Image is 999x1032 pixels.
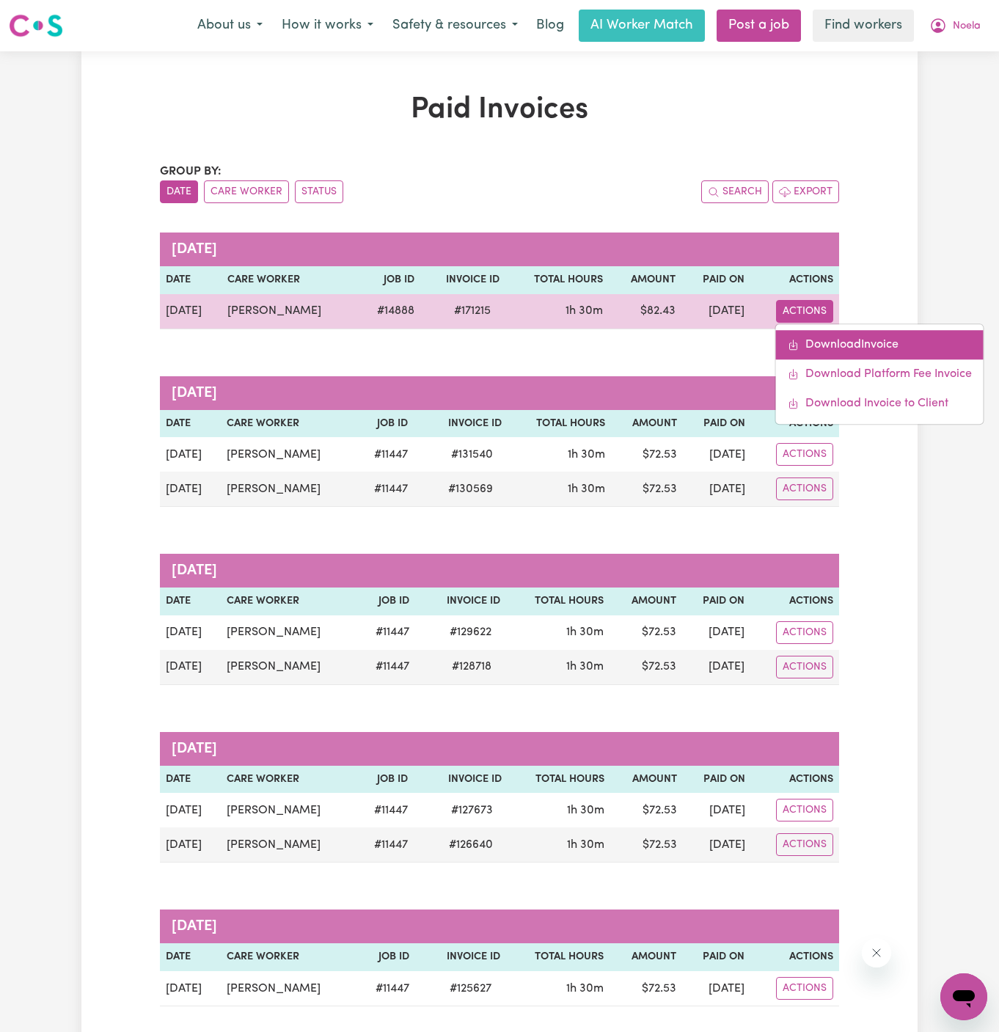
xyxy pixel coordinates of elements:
[682,971,751,1006] td: [DATE]
[221,472,356,507] td: [PERSON_NAME]
[611,472,683,507] td: $ 72.53
[221,766,356,794] th: Care Worker
[221,615,356,650] td: [PERSON_NAME]
[776,799,833,821] button: Actions
[611,410,683,438] th: Amount
[508,766,610,794] th: Total Hours
[772,180,839,203] button: Export
[222,266,357,294] th: Care Worker
[221,437,356,472] td: [PERSON_NAME]
[383,10,527,41] button: Safety & resources
[566,626,604,638] span: 1 hour 30 minutes
[356,971,415,1006] td: # 11447
[441,980,500,998] span: # 125627
[221,827,356,863] td: [PERSON_NAME]
[610,766,682,794] th: Amount
[750,266,839,294] th: Actions
[681,266,750,294] th: Paid On
[568,483,605,495] span: 1 hour 30 minutes
[610,615,682,650] td: $ 72.53
[920,10,990,41] button: My Account
[751,766,839,794] th: Actions
[750,943,839,971] th: Actions
[579,10,705,42] a: AI Worker Match
[414,766,508,794] th: Invoice ID
[440,836,502,854] span: # 126640
[160,376,839,410] caption: [DATE]
[683,793,751,827] td: [DATE]
[751,410,839,438] th: Actions
[356,410,414,438] th: Job ID
[160,233,839,266] caption: [DATE]
[445,302,499,320] span: # 171215
[683,410,751,438] th: Paid On
[776,359,984,389] a: Download platform fee #171215
[610,827,682,863] td: $ 72.53
[610,793,682,827] td: $ 72.53
[357,294,420,329] td: # 14888
[610,650,682,685] td: $ 72.53
[442,446,502,464] span: # 131540
[567,805,604,816] span: 1 hour 30 minutes
[9,12,63,39] img: Careseekers logo
[356,615,415,650] td: # 11447
[160,943,221,971] th: Date
[776,443,833,466] button: Actions
[356,588,415,615] th: Job ID
[506,943,610,971] th: Total Hours
[813,10,914,42] a: Find workers
[682,588,751,615] th: Paid On
[420,266,505,294] th: Invoice ID
[160,472,221,507] td: [DATE]
[439,480,502,498] span: # 130569
[221,971,356,1006] td: [PERSON_NAME]
[414,410,508,438] th: Invoice ID
[9,10,89,22] span: Need any help?
[567,839,604,851] span: 1 hour 30 minutes
[160,437,221,472] td: [DATE]
[568,449,605,461] span: 1 hour 30 minutes
[505,266,609,294] th: Total Hours
[160,615,221,650] td: [DATE]
[566,983,604,995] span: 1 hour 30 minutes
[776,389,984,418] a: Download invoice to CS #171215
[776,656,833,678] button: Actions
[683,437,751,472] td: [DATE]
[356,650,415,685] td: # 11447
[609,266,681,294] th: Amount
[776,300,833,323] button: Actions
[940,973,987,1020] iframe: Button to launch messaging window
[506,588,610,615] th: Total Hours
[610,588,682,615] th: Amount
[160,588,221,615] th: Date
[356,766,414,794] th: Job ID
[160,554,839,588] caption: [DATE]
[610,943,682,971] th: Amount
[776,621,833,644] button: Actions
[356,793,414,827] td: # 11447
[356,943,415,971] th: Job ID
[415,943,506,971] th: Invoice ID
[221,410,356,438] th: Care Worker
[717,10,801,42] a: Post a job
[681,294,750,329] td: [DATE]
[610,971,682,1006] td: $ 72.53
[357,266,420,294] th: Job ID
[160,166,222,178] span: Group by:
[508,410,610,438] th: Total Hours
[160,827,221,863] td: [DATE]
[776,330,984,359] a: Download invoice #171215
[356,827,414,863] td: # 11447
[188,10,272,41] button: About us
[221,650,356,685] td: [PERSON_NAME]
[566,305,603,317] span: 1 hour 30 minutes
[683,766,751,794] th: Paid On
[775,323,984,425] div: Actions
[776,477,833,500] button: Actions
[683,827,751,863] td: [DATE]
[527,10,573,42] a: Blog
[160,732,839,766] caption: [DATE]
[9,9,63,43] a: Careseekers logo
[160,92,839,128] h1: Paid Invoices
[204,180,289,203] button: sort invoices by care worker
